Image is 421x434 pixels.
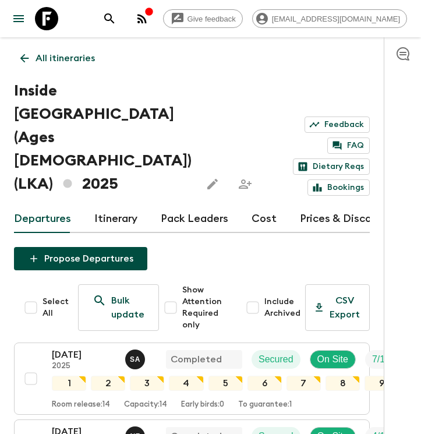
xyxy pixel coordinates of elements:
div: 1 [52,376,86,391]
p: Secured [259,352,293,366]
div: 7 [286,376,321,391]
a: FAQ [327,137,370,154]
p: Early birds: 0 [181,400,224,410]
a: Bulk update [78,284,159,331]
p: Capacity: 14 [124,400,167,410]
p: [DATE] [52,348,116,362]
button: Edit this itinerary [201,172,224,196]
div: 6 [247,376,282,391]
span: Share this itinerary [234,172,257,196]
div: 9 [365,376,399,391]
a: Cost [252,205,277,233]
p: On Site [317,352,348,366]
div: [EMAIL_ADDRESS][DOMAIN_NAME] [252,9,407,28]
span: [EMAIL_ADDRESS][DOMAIN_NAME] [266,15,406,23]
p: 7 / 14 [372,352,390,366]
div: 5 [208,376,243,391]
h1: Inside [GEOGRAPHIC_DATA] (Ages [DEMOGRAPHIC_DATA]) (LKA) 2025 [14,79,192,196]
a: Feedback [305,117,370,133]
p: Room release: 14 [52,400,110,410]
button: CSV Export [305,284,370,331]
div: 8 [326,376,360,391]
p: Completed [171,352,222,366]
div: Secured [252,350,300,369]
a: Departures [14,205,71,233]
div: Trip Fill [365,350,397,369]
a: Itinerary [94,205,137,233]
div: 4 [169,376,203,391]
button: search adventures [98,7,121,30]
a: Dietary Reqs [293,158,370,175]
div: 2 [91,376,125,391]
button: [DATE]2025Suren AbeykoonCompletedSecuredOn SiteTrip FillGuaranteed1234567891011Room release:14Cap... [14,343,370,415]
span: Show Attention Required only [182,284,236,331]
span: Suren Abeykoon [125,353,147,362]
div: On Site [310,350,356,369]
p: To guarantee: 1 [238,400,292,410]
a: All itineraries [14,47,101,70]
button: menu [7,7,30,30]
a: Give feedback [163,9,243,28]
span: Give feedback [181,15,242,23]
a: Prices & Discounts [300,205,394,233]
button: Propose Departures [14,247,147,270]
p: 2025 [52,362,116,371]
span: Include Archived [264,296,300,319]
a: Bookings [307,179,370,196]
p: Bulk update [111,294,144,322]
div: 3 [130,376,164,391]
a: Pack Leaders [161,205,228,233]
p: All itineraries [36,51,95,65]
span: Select All [43,296,69,319]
